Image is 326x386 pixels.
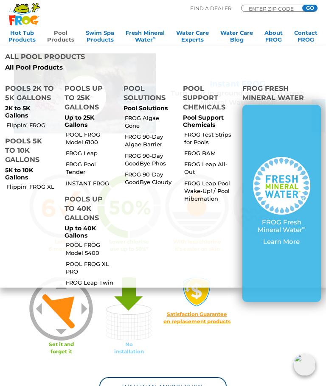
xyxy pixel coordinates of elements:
p: Pool Support Chemicals [183,114,232,129]
p: No installation [95,341,163,355]
h4: Pool Solutions [124,84,173,105]
p: Set it and forget it [27,341,95,355]
h4: Pools 2K to 5K Gallons [5,84,54,105]
a: FROG Fresh Mineral Water∞ Learn More [253,157,310,249]
h4: FROG Fresh Mineral Water [242,84,321,105]
a: POOL FROG XL PRO [66,260,117,275]
a: FROG Test Strips for Pools [184,131,235,146]
img: icon-no-installation-green [97,277,161,341]
a: FROG Leap Pool Wake-Up! / Pool Hibernation [184,179,235,203]
a: Flippin' FROG XL [6,183,57,190]
img: openIcon [294,354,316,376]
a: PoolProducts [47,29,74,46]
a: FROG BAM [184,149,235,157]
a: ContactFROG [294,29,318,46]
p: 5K to 10K Gallons [5,167,54,181]
a: POOL FROG Model 5400 [66,241,117,256]
a: FROG Pool Tender [66,160,117,176]
p: Up to 25K Gallons [65,114,114,129]
input: Zip Code Form [248,6,299,11]
a: FROG 90-Day Algae Barrier [125,133,176,148]
a: AboutFROG [264,29,283,46]
h4: Pools up to 40K Gallons [65,195,114,225]
a: Satisfaction Guarantee on replacement products [163,311,230,324]
a: Water CareBlog [220,29,253,46]
sup: ∞ [153,36,156,40]
p: Find A Dealer [190,5,232,12]
sup: ∞ [302,225,306,231]
p: Up to 40K Gallons [65,225,114,239]
img: icon-set-forget-orange [29,277,93,341]
a: FROG Algae Gone [125,114,176,129]
a: Swim SpaProducts [86,29,114,46]
input: GO [302,5,318,11]
p: 2K to 5K Gallons [5,105,54,119]
a: All Pool Products [5,64,157,71]
h4: Pool Support Chemicals [183,84,232,114]
h4: All Pool Products [5,52,157,64]
a: Flippin’ FROG [6,121,57,129]
a: FROG Leap All-Out [184,160,235,176]
h4: Pools 5K to 10K Gallons [5,137,54,167]
a: FROG 90-Day GoodBye Phos [125,152,176,167]
a: Fresh MineralWater∞ [126,29,165,46]
p: FROG Fresh Mineral Water [253,218,310,234]
a: Hot TubProducts [8,29,36,46]
a: Pool Solutions [124,104,168,112]
a: FROG Leap [66,149,117,157]
h4: Pools up to 25K Gallons [65,84,114,114]
a: INSTANT FROG [66,179,117,187]
a: Water CareExperts [176,29,209,46]
img: money-back1-small [182,277,212,307]
a: POOL FROG Model 6100 [66,131,117,146]
a: FROG 90-Day GoodBye Cloudy [125,171,176,186]
a: FROG Leap Twin [66,279,117,286]
p: Learn More [253,238,310,246]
